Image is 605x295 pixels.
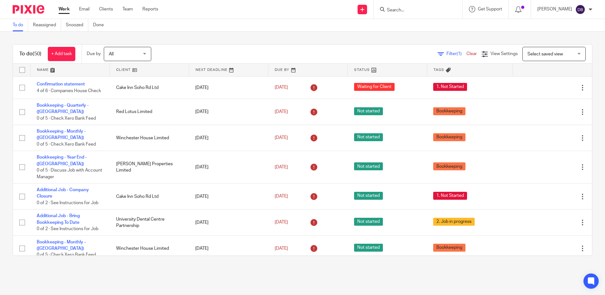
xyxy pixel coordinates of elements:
[110,210,189,235] td: University Dental Centre Partnership
[110,184,189,210] td: Cake Inn Soho Rd Ltd
[457,52,462,56] span: (1)
[189,151,268,184] td: [DATE]
[33,19,61,31] a: Reassigned
[189,235,268,261] td: [DATE]
[110,235,189,261] td: Winchester House Limited
[386,8,443,13] input: Search
[433,192,467,200] span: 1. Not Started
[99,6,113,12] a: Clients
[37,116,96,121] span: 0 of 5 · Check Xero Bank Feed
[109,52,114,56] span: All
[354,133,383,141] span: Not started
[37,168,102,179] span: 0 of 5 · Discuss Job with Account Manager
[354,83,395,91] span: Waiting for Client
[537,6,572,12] p: [PERSON_NAME]
[37,253,96,257] span: 0 of 5 · Check Xero Bank Feed
[354,192,383,200] span: Not started
[275,85,288,90] span: [DATE]
[110,76,189,99] td: Cake Inn Soho Rd Ltd
[110,99,189,125] td: Red Lotus Limited
[433,107,465,115] span: Bookkeeping
[275,246,288,251] span: [DATE]
[142,6,158,12] a: Reports
[66,19,88,31] a: Snoozed
[433,244,465,252] span: Bookkeeping
[189,210,268,235] td: [DATE]
[433,68,444,72] span: Tags
[37,82,85,86] a: Confirmation statement
[189,99,268,125] td: [DATE]
[433,218,475,226] span: 2. Job in progress
[33,51,41,56] span: (50)
[13,19,28,31] a: To do
[19,51,41,57] h1: To do
[433,133,465,141] span: Bookkeeping
[13,5,44,14] img: Pixie
[48,47,75,61] a: + Add task
[433,162,465,170] span: Bookkeeping
[37,214,80,224] a: Additional Job - Bring Bookkeeping To Date
[37,142,96,147] span: 0 of 5 · Check Xero Bank Feed
[354,107,383,115] span: Not started
[275,194,288,199] span: [DATE]
[189,184,268,210] td: [DATE]
[37,227,98,231] span: 0 of 2 · See Instructions for Job
[433,83,467,91] span: 1. Not Started
[110,151,189,184] td: [PERSON_NAME] Properties Limited
[37,129,86,140] a: Bookkeeping - Monthly - ([GEOGRAPHIC_DATA])
[37,188,89,198] a: Additional Job - Company Closure
[79,6,90,12] a: Email
[478,7,502,11] span: Get Support
[354,162,383,170] span: Not started
[275,220,288,225] span: [DATE]
[37,155,87,166] a: Bookkeeping - Year End - ([GEOGRAPHIC_DATA])
[490,52,518,56] span: View Settings
[527,52,563,56] span: Select saved view
[275,110,288,114] span: [DATE]
[575,4,585,15] img: svg%3E
[110,125,189,151] td: Winchester House Limited
[87,51,101,57] p: Due by
[37,103,89,114] a: Bookkeeping - Quarterly - ([GEOGRAPHIC_DATA])
[275,165,288,169] span: [DATE]
[354,244,383,252] span: Not started
[93,19,109,31] a: Done
[189,76,268,99] td: [DATE]
[122,6,133,12] a: Team
[446,52,466,56] span: Filter
[275,136,288,140] span: [DATE]
[37,89,101,93] span: 4 of 6 · Companies House Check
[189,125,268,151] td: [DATE]
[59,6,70,12] a: Work
[37,240,86,251] a: Bookkeeping - Monthly - ([GEOGRAPHIC_DATA])
[37,201,98,205] span: 0 of 2 · See Instructions for Job
[466,52,477,56] a: Clear
[354,218,383,226] span: Not started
